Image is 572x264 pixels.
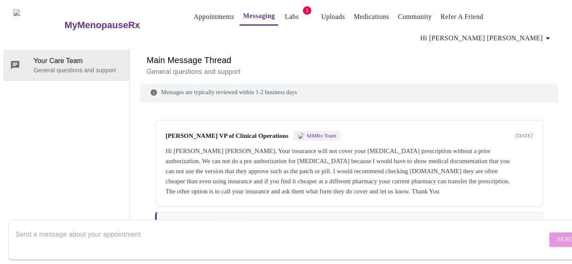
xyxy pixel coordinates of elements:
button: Uploads [318,8,348,25]
a: Refer a Friend [441,11,484,23]
a: MyMenopauseRx [63,11,174,40]
p: General questions and support [147,67,552,77]
a: Medications [354,11,389,23]
button: Appointments [190,8,237,25]
div: Your Care TeamGeneral questions and support [3,50,129,80]
button: Refer a Friend [438,8,487,25]
span: MMRx Team [307,132,336,139]
button: Labs [278,8,305,25]
div: Hi [PERSON_NAME] [PERSON_NAME], Your insurance will not cover your [MEDICAL_DATA] prescription wi... [166,146,533,196]
a: Community [398,11,432,23]
a: Uploads [321,11,345,23]
textarea: Send a message about your appointment [16,226,547,253]
a: Appointments [194,11,234,23]
span: [PERSON_NAME] VP of Clinical Operations [166,132,288,140]
span: 1 [303,6,311,15]
button: Community [395,8,435,25]
img: MMRX [298,132,304,139]
a: Messaging [243,10,275,22]
img: MyMenopauseRx Logo [13,9,63,41]
a: Labs [285,11,299,23]
span: Your Care Team [34,56,123,66]
button: Hi [PERSON_NAME] [PERSON_NAME] [417,30,556,47]
h3: MyMenopauseRx [64,20,140,31]
span: [DATE] [515,132,533,139]
button: Medications [351,8,393,25]
h6: Main Message Thread [147,53,552,67]
div: Messages are typically reviewed within 1-2 business days [140,84,559,102]
span: Hi [PERSON_NAME] [PERSON_NAME] [420,32,553,44]
button: Messaging [240,8,278,26]
p: General questions and support [34,66,123,74]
